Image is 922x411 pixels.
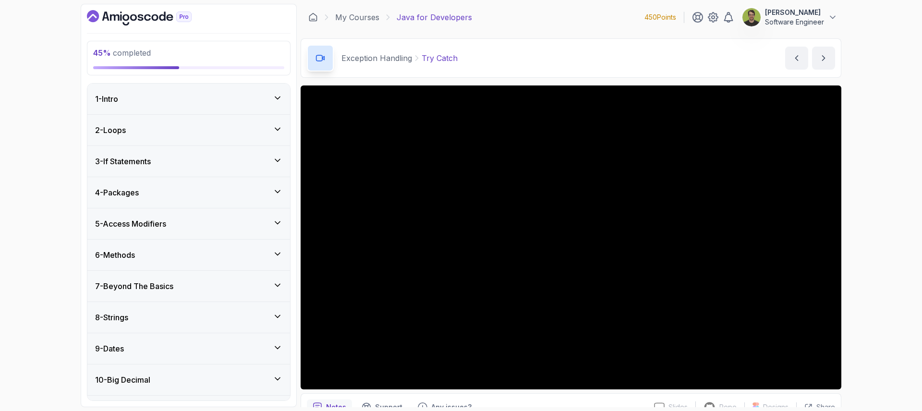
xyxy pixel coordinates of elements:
p: Try Catch [422,52,458,64]
h3: 6 - Methods [95,249,135,261]
p: 450 Points [644,12,676,22]
button: previous content [785,47,808,70]
button: 10-Big Decimal [87,364,290,395]
button: 1-Intro [87,84,290,114]
h3: 2 - Loops [95,124,126,136]
h3: 4 - Packages [95,187,139,198]
button: 7-Beyond The Basics [87,271,290,302]
button: 8-Strings [87,302,290,333]
h3: 7 - Beyond The Basics [95,280,173,292]
h3: 3 - If Statements [95,156,151,167]
button: 2-Loops [87,115,290,145]
p: Exception Handling [341,52,412,64]
button: next content [812,47,835,70]
p: [PERSON_NAME] [765,8,824,17]
h3: 10 - Big Decimal [95,374,150,386]
p: Java for Developers [397,12,472,23]
button: 4-Packages [87,177,290,208]
button: 5-Access Modifiers [87,208,290,239]
span: completed [93,48,151,58]
span: 45 % [93,48,111,58]
h3: 1 - Intro [95,93,118,105]
button: 3-If Statements [87,146,290,177]
h3: 5 - Access Modifiers [95,218,166,230]
a: Dashboard [308,12,318,22]
iframe: 3 - Try Catch [301,85,841,389]
button: user profile image[PERSON_NAME]Software Engineer [742,8,837,27]
p: Software Engineer [765,17,824,27]
button: 9-Dates [87,333,290,364]
h3: 8 - Strings [95,312,128,323]
a: Dashboard [87,10,214,25]
h3: 9 - Dates [95,343,124,354]
img: user profile image [742,8,761,26]
a: My Courses [335,12,379,23]
button: 6-Methods [87,240,290,270]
